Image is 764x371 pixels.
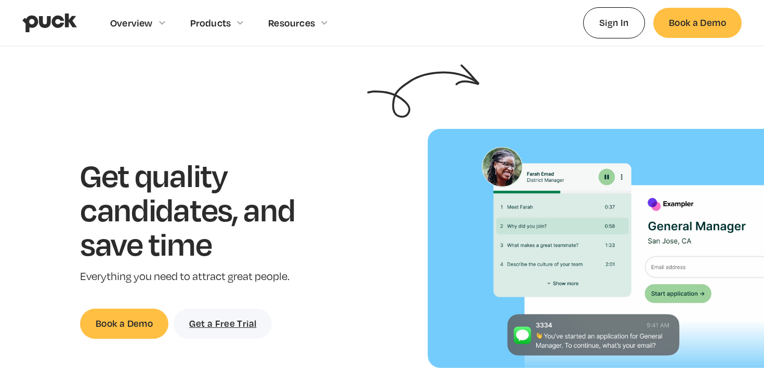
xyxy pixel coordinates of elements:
[653,8,742,37] a: Book a Demo
[174,309,272,338] a: Get a Free Trial
[80,158,327,260] h1: Get quality candidates, and save time
[80,269,327,284] p: Everything you need to attract great people.
[583,7,645,38] a: Sign In
[268,17,315,29] div: Resources
[110,17,153,29] div: Overview
[190,17,231,29] div: Products
[80,309,168,338] a: Book a Demo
